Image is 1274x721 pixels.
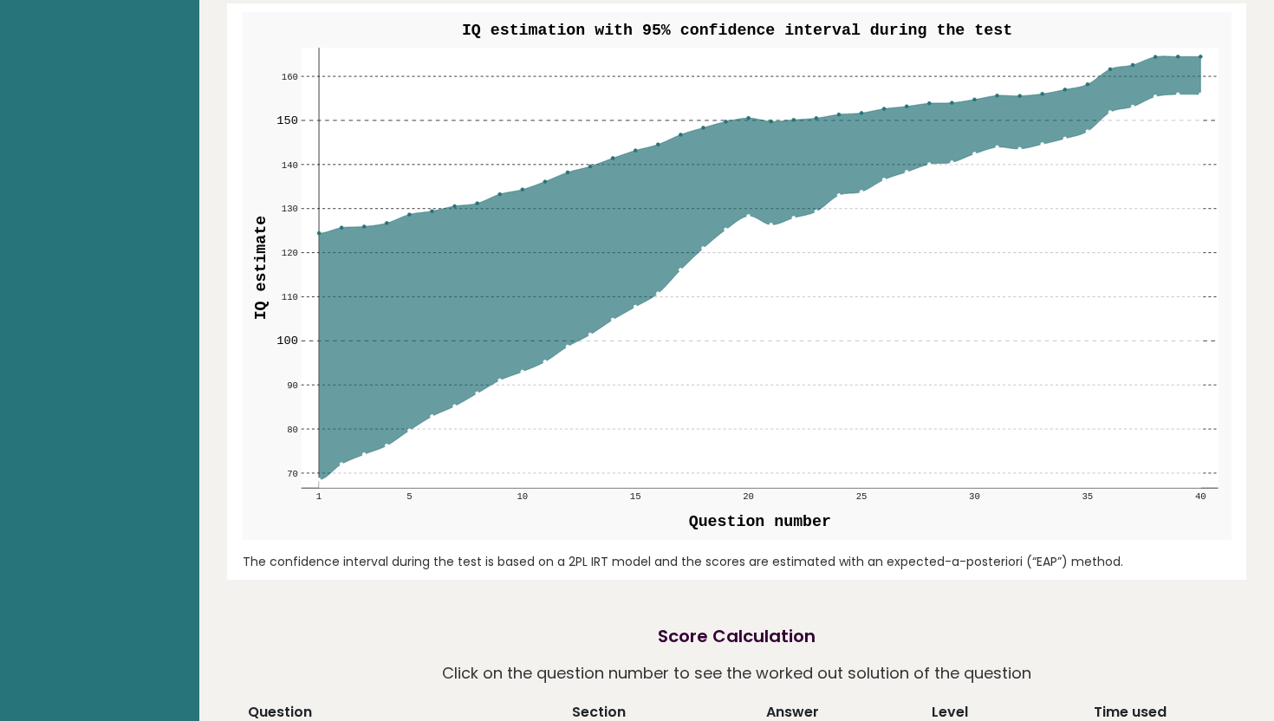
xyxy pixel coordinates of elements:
[517,491,528,502] text: 10
[276,114,298,127] text: 150
[1082,491,1093,502] text: 35
[276,335,298,348] text: 100
[406,491,412,502] text: 5
[969,491,980,502] text: 30
[658,623,816,649] h2: Score Calculation
[281,72,297,82] text: 160
[1194,491,1206,502] text: 40
[629,491,640,502] text: 15
[461,22,1011,39] text: IQ estimation with 95% confidence interval during the test
[287,469,298,479] text: 70
[243,553,1232,571] div: The confidence interval during the test is based on a 2PL IRT model and the scores are estimated ...
[855,491,867,502] text: 25
[315,491,321,502] text: 1
[251,216,269,321] text: IQ estimate
[281,249,297,259] text: 120
[688,514,830,531] text: Question number
[281,160,297,171] text: 140
[743,491,754,502] text: 20
[281,292,297,302] text: 110
[287,380,298,391] text: 90
[442,658,1031,689] p: Click on the question number to see the worked out solution of the question
[281,205,297,215] text: 130
[287,425,298,435] text: 80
